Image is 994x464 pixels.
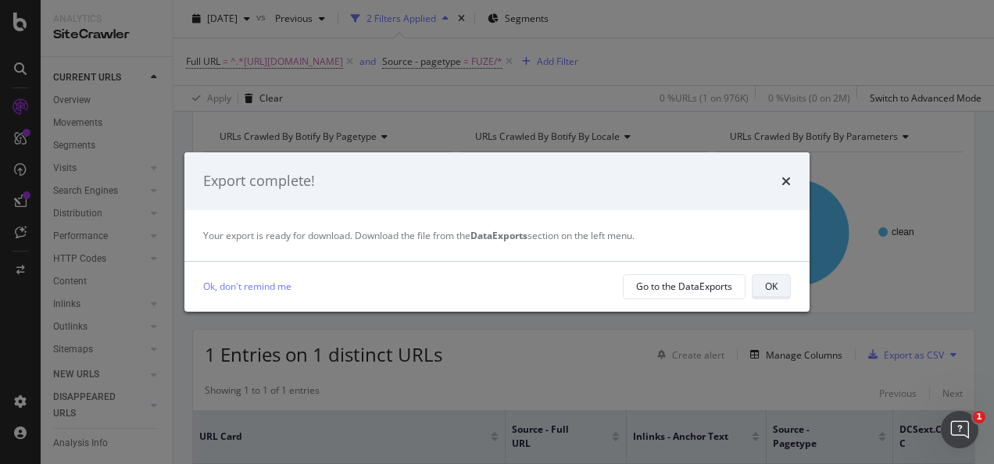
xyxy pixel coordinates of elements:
[470,229,527,242] strong: DataExports
[636,280,732,293] div: Go to the DataExports
[941,411,978,448] iframe: Intercom live chat
[203,278,291,294] a: Ok, don't remind me
[203,229,791,242] div: Your export is ready for download. Download the file from the
[765,280,778,293] div: OK
[781,171,791,191] div: times
[623,274,745,299] button: Go to the DataExports
[752,274,791,299] button: OK
[973,411,985,423] span: 1
[203,171,315,191] div: Export complete!
[184,152,810,312] div: modal
[470,229,635,242] span: section on the left menu.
